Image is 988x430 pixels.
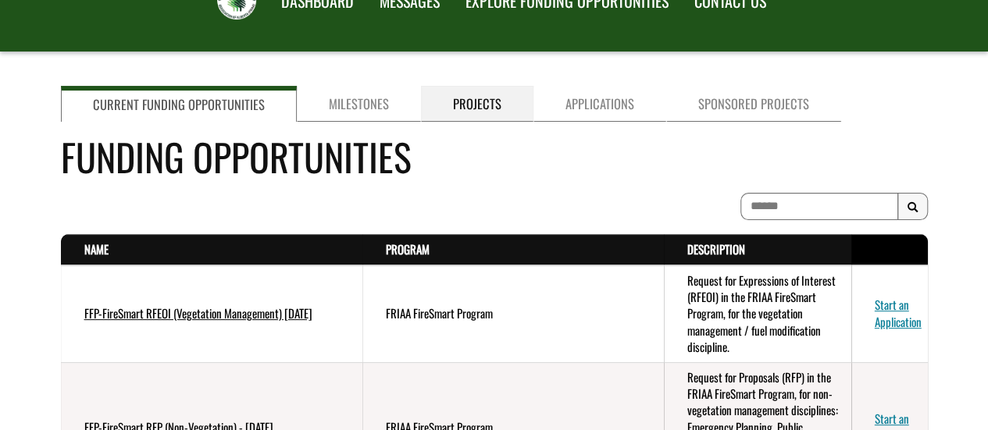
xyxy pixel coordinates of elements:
input: To search on partial text, use the asterisk (*) wildcard character. [740,193,898,220]
td: FFP-FireSmart RFEOI (Vegetation Management) July 2025 [61,265,362,363]
td: Request for Expressions of Interest (RFEOI) in the FRIAA FireSmart Program, for the vegetation ma... [664,265,851,363]
button: Search Results [897,193,928,221]
a: Start an Application [875,296,922,329]
a: Description [687,240,745,258]
h4: Funding Opportunities [61,129,928,184]
a: Name [84,240,109,258]
a: Applications [533,86,666,122]
td: FRIAA FireSmart Program [362,265,664,363]
a: Sponsored Projects [666,86,841,122]
a: Program [386,240,430,258]
a: FFP-FireSmart RFEOI (Vegetation Management) [DATE] [84,304,312,322]
a: Current Funding Opportunities [61,86,297,122]
a: Projects [421,86,533,122]
a: Milestones [297,86,421,122]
